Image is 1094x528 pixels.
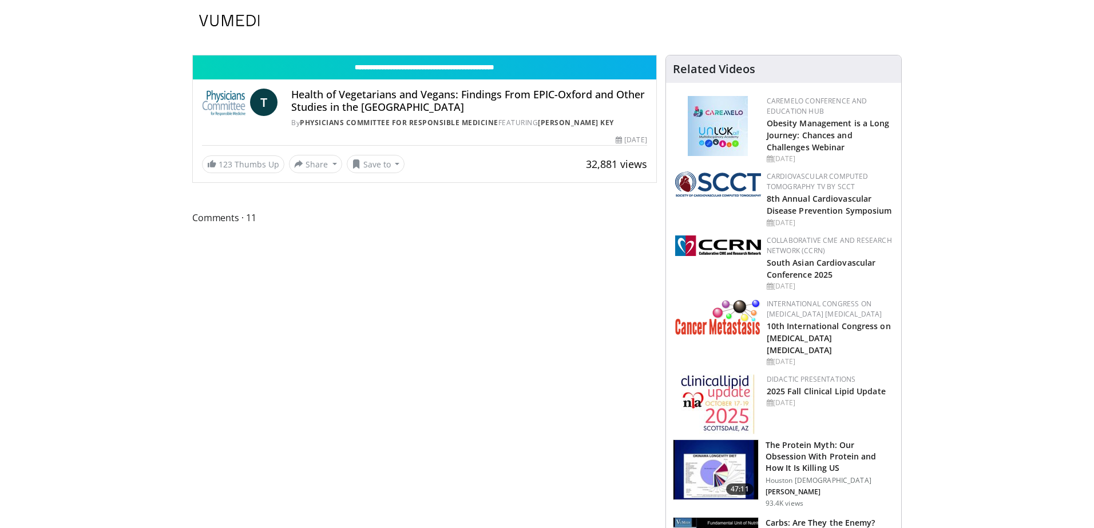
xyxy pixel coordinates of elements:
[767,357,892,367] div: [DATE]
[767,218,892,228] div: [DATE]
[767,118,890,153] a: Obesity Management is a Long Journey: Chances and Challenges Webinar
[767,321,891,355] a: 10th International Congress on [MEDICAL_DATA] [MEDICAL_DATA]
[767,374,892,385] div: Didactic Presentations
[289,155,342,173] button: Share
[767,171,869,191] a: Cardiovascular Computed Tomography TV by SCCT
[673,440,758,499] img: b7b8b05e-5021-418b-a89a-60a270e7cf82.150x105_q85_crop-smart_upscale.jpg
[675,171,761,197] img: 51a70120-4f25-49cc-93a4-67582377e75f.png.150x105_q85_autocrop_double_scale_upscale_version-0.2.png
[767,257,876,280] a: South Asian Cardiovascular Conference 2025
[616,135,647,145] div: [DATE]
[688,96,748,156] img: 45df64a9-a6de-482c-8a90-ada250f7980c.png.150x105_q85_autocrop_double_scale_upscale_version-0.2.jpg
[192,210,657,225] span: Comments 11
[681,374,755,434] img: d65bce67-f81a-47c5-b47d-7b8806b59ca8.jpg.150x105_q85_autocrop_double_scale_upscale_version-0.2.jpg
[766,476,894,485] p: Houston [DEMOGRAPHIC_DATA]
[347,155,405,173] button: Save to
[767,281,892,291] div: [DATE]
[675,299,761,335] img: 6ff8bc22-9509-4454-a4f8-ac79dd3b8976.png.150x105_q85_autocrop_double_scale_upscale_version-0.2.png
[766,499,803,508] p: 93.4K views
[767,235,892,255] a: Collaborative CME and Research Network (CCRN)
[767,96,867,116] a: CaReMeLO Conference and Education Hub
[202,89,245,116] img: Physicians Committee for Responsible Medicine
[726,483,754,495] span: 47:11
[219,159,232,170] span: 123
[766,487,894,497] p: Garth Davis
[291,118,647,128] div: By FEATURING
[767,299,882,319] a: International Congress on [MEDICAL_DATA] [MEDICAL_DATA]
[767,386,886,397] a: 2025 Fall Clinical Lipid Update
[767,154,892,164] div: [DATE]
[673,439,894,508] a: 47:11 The Protein Myth: Our Obsession With Protein and How It Is Killing US Houston [DEMOGRAPHIC_...
[300,118,498,127] a: Physicians Committee for Responsible Medicine
[766,439,894,474] h3: The Protein Myth: Our Obsession With Protein and How It Is Killing US
[675,235,761,256] img: a04ee3ba-8487-4636-b0fb-5e8d268f3737.png.150x105_q85_autocrop_double_scale_upscale_version-0.2.png
[202,155,284,173] a: 123 Thumbs Up
[586,157,647,171] span: 32,881 views
[538,118,614,127] a: [PERSON_NAME] Key
[767,398,892,408] div: [DATE]
[673,62,755,76] h4: Related Videos
[767,193,892,216] a: 8th Annual Cardiovascular Disease Prevention Symposium
[199,15,260,26] img: VuMedi Logo
[291,89,647,113] h4: Health of Vegetarians and Vegans: Findings From EPIC-Oxford and Other Studies in the [GEOGRAPHIC_...
[250,89,278,116] a: T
